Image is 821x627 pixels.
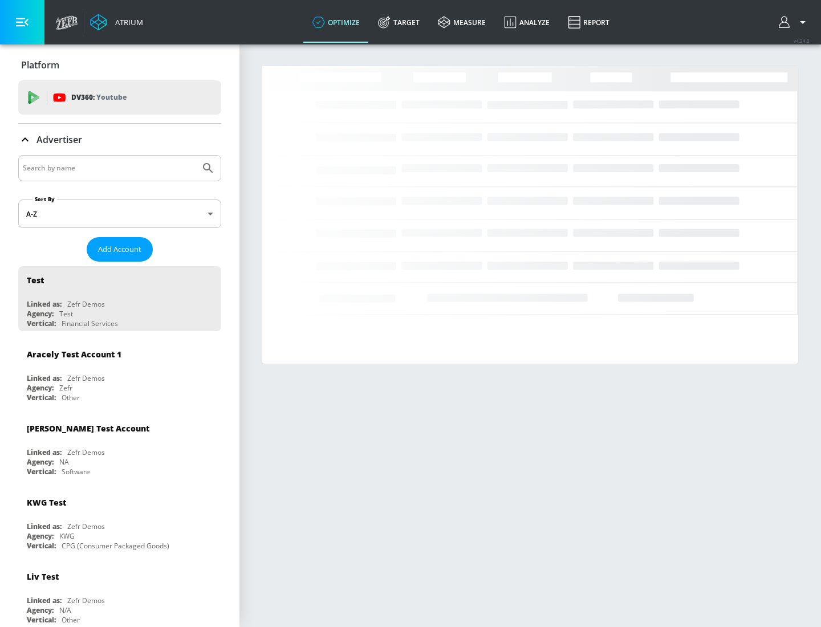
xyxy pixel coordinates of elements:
[59,309,73,319] div: Test
[18,488,221,553] div: KWG TestLinked as:Zefr DemosAgency:KWGVertical:CPG (Consumer Packaged Goods)
[67,447,105,457] div: Zefr Demos
[27,497,66,508] div: KWG Test
[495,2,559,43] a: Analyze
[18,266,221,331] div: TestLinked as:Zefr DemosAgency:TestVertical:Financial Services
[429,2,495,43] a: measure
[62,319,118,328] div: Financial Services
[559,2,619,43] a: Report
[18,414,221,479] div: [PERSON_NAME] Test AccountLinked as:Zefr DemosAgency:NAVertical:Software
[96,91,127,103] p: Youtube
[27,319,56,328] div: Vertical:
[21,59,59,71] p: Platform
[369,2,429,43] a: Target
[18,80,221,115] div: DV360: Youtube
[27,596,62,605] div: Linked as:
[27,531,54,541] div: Agency:
[59,383,72,393] div: Zefr
[18,340,221,405] div: Aracely Test Account 1Linked as:Zefr DemosAgency:ZefrVertical:Other
[18,49,221,81] div: Platform
[303,2,369,43] a: optimize
[59,531,75,541] div: KWG
[32,196,57,203] label: Sort By
[27,393,56,402] div: Vertical:
[27,615,56,625] div: Vertical:
[27,349,121,360] div: Aracely Test Account 1
[62,393,80,402] div: Other
[794,38,810,44] span: v 4.24.0
[27,522,62,531] div: Linked as:
[18,124,221,156] div: Advertiser
[18,199,221,228] div: A-Z
[27,423,149,434] div: [PERSON_NAME] Test Account
[71,91,127,104] p: DV360:
[27,447,62,457] div: Linked as:
[27,373,62,383] div: Linked as:
[111,17,143,27] div: Atrium
[67,299,105,309] div: Zefr Demos
[27,605,54,615] div: Agency:
[59,605,71,615] div: N/A
[27,457,54,467] div: Agency:
[36,133,82,146] p: Advertiser
[27,541,56,551] div: Vertical:
[67,522,105,531] div: Zefr Demos
[98,243,141,256] span: Add Account
[27,309,54,319] div: Agency:
[62,541,169,551] div: CPG (Consumer Packaged Goods)
[27,383,54,393] div: Agency:
[27,467,56,477] div: Vertical:
[59,457,69,467] div: NA
[27,571,59,582] div: Liv Test
[90,14,143,31] a: Atrium
[27,275,44,286] div: Test
[87,237,153,262] button: Add Account
[67,373,105,383] div: Zefr Demos
[23,161,196,176] input: Search by name
[27,299,62,309] div: Linked as:
[62,467,90,477] div: Software
[67,596,105,605] div: Zefr Demos
[62,615,80,625] div: Other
